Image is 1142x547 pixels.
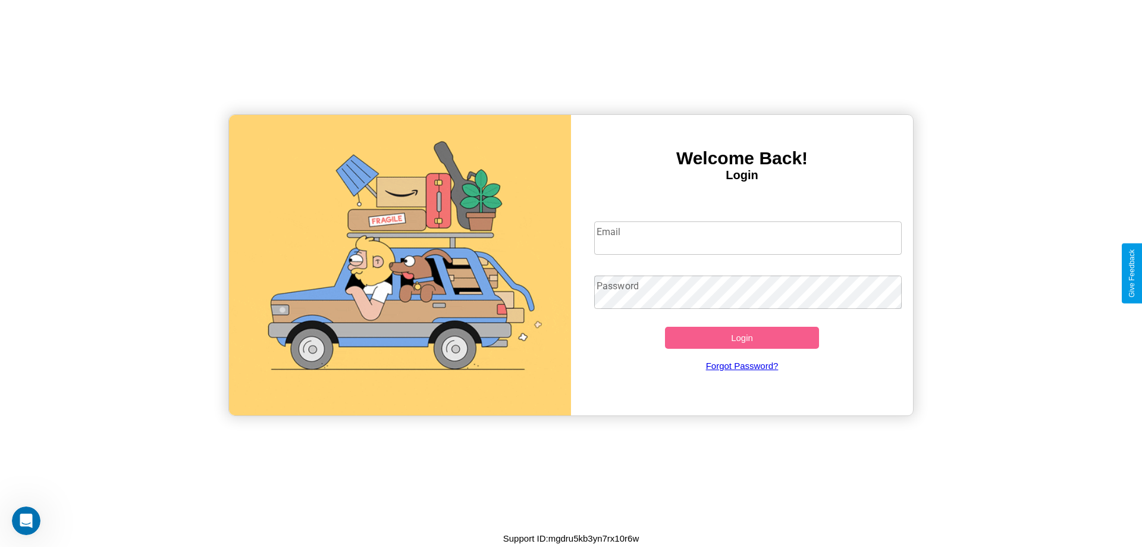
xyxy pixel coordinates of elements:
button: Login [665,327,819,349]
h4: Login [571,168,913,182]
h3: Welcome Back! [571,148,913,168]
div: Give Feedback [1128,249,1136,298]
p: Support ID: mgdru5kb3yn7rx10r6w [503,530,639,546]
iframe: Intercom live chat [12,507,40,535]
img: gif [229,115,571,415]
a: Forgot Password? [588,349,896,383]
